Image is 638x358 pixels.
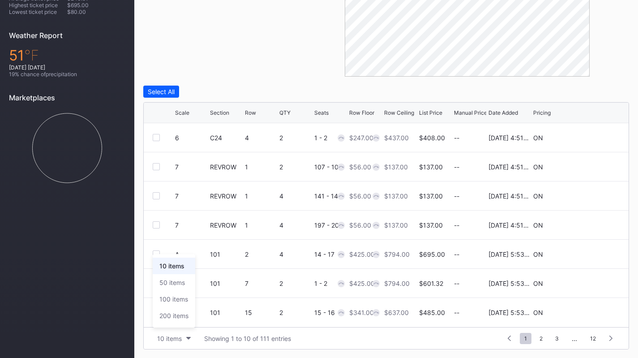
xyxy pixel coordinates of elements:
div: -- [454,221,487,229]
div: $637.00 [384,309,409,316]
div: A [175,250,179,258]
div: [DATE] 4:51PM [488,163,531,171]
div: $601.32 [419,280,443,287]
div: [DATE] 5:53PM [488,309,531,316]
div: $695.00 [419,250,445,258]
div: ON [533,221,543,229]
span: 2 [535,333,547,344]
div: ON [533,163,543,171]
div: Date Added [488,109,518,116]
div: $408.00 [419,134,445,142]
div: $794.00 [384,250,410,258]
div: 7 [245,280,278,287]
div: 10 items [159,262,184,270]
div: 15 [245,309,278,316]
span: ℉ [24,47,39,64]
div: 50 items [159,279,185,286]
div: Scale [175,109,189,116]
div: 200 items [159,312,188,319]
div: 7 [175,163,179,171]
div: 15 - 16 [314,309,347,316]
div: 101 [210,250,243,258]
div: $247.00 [349,134,373,142]
div: 101 [210,280,243,287]
div: $137.00 [419,192,443,200]
div: -- [454,192,487,200]
div: 2 [279,280,312,287]
div: ON [533,250,543,258]
div: [DATE] 5:53PM [488,280,531,287]
div: 7 [175,192,179,200]
div: 14 - 17 [314,250,347,258]
div: REVROW [210,192,243,200]
div: 4 [279,221,312,229]
div: 197 - 200 [314,221,347,229]
div: Showing 1 to 10 of 111 entries [204,335,291,342]
div: $56.00 [349,221,371,229]
div: 51 [9,47,125,64]
div: $137.00 [384,221,408,229]
button: 10 items [153,332,195,345]
div: Row Floor [349,109,374,116]
div: 19 % chance of precipitation [9,71,125,78]
div: Pricing [533,109,551,116]
div: [DATE] 5:53PM [488,250,531,258]
div: 2 [279,134,312,142]
div: ON [533,192,543,200]
div: $56.00 [349,192,371,200]
div: $137.00 [384,192,408,200]
div: [DATE] 4:51PM [488,221,531,229]
div: 6 [175,134,179,142]
div: $425.00 [349,250,375,258]
div: QTY [279,109,291,116]
div: $485.00 [419,309,445,316]
div: 1 [245,163,278,171]
div: 2 [279,163,312,171]
div: -- [454,250,487,258]
div: 1 [245,192,278,200]
div: $437.00 [384,134,409,142]
div: ... [565,335,584,342]
div: 1 [245,221,278,229]
span: 12 [586,333,600,344]
div: Select All [148,88,175,95]
div: $56.00 [349,163,371,171]
div: -- [454,134,487,142]
div: 100 items [159,295,188,303]
div: -- [454,309,487,316]
span: 3 [551,333,563,344]
div: Section [210,109,229,116]
div: REVROW [210,221,243,229]
div: List Price [419,109,442,116]
div: [DATE] 4:51PM [488,134,531,142]
div: REVROW [210,163,243,171]
div: C24 [210,134,243,142]
div: Seats [314,109,329,116]
div: ON [533,280,543,287]
div: 4 [279,192,312,200]
div: [DATE] [DATE] [9,64,125,71]
div: $137.00 [419,221,443,229]
div: [DATE] 4:51PM [488,192,531,200]
div: ON [533,134,543,142]
div: 4 [279,250,312,258]
div: $425.00 [349,280,375,287]
div: 7 [175,221,179,229]
div: $137.00 [419,163,443,171]
div: $137.00 [384,163,408,171]
div: ON [533,309,543,316]
div: -- [454,163,487,171]
div: 4 [245,134,278,142]
button: Select All [143,86,179,98]
div: 2 [279,309,312,316]
div: $341.00 [349,309,374,316]
div: Row [245,109,256,116]
span: 1 [520,333,531,344]
div: 141 - 144 [314,192,347,200]
div: 10 items [157,335,182,342]
div: $794.00 [384,280,410,287]
div: 2 [245,250,278,258]
div: 1 - 2 [314,280,347,287]
div: Marketplaces [9,93,125,102]
div: Row Ceiling [384,109,414,116]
